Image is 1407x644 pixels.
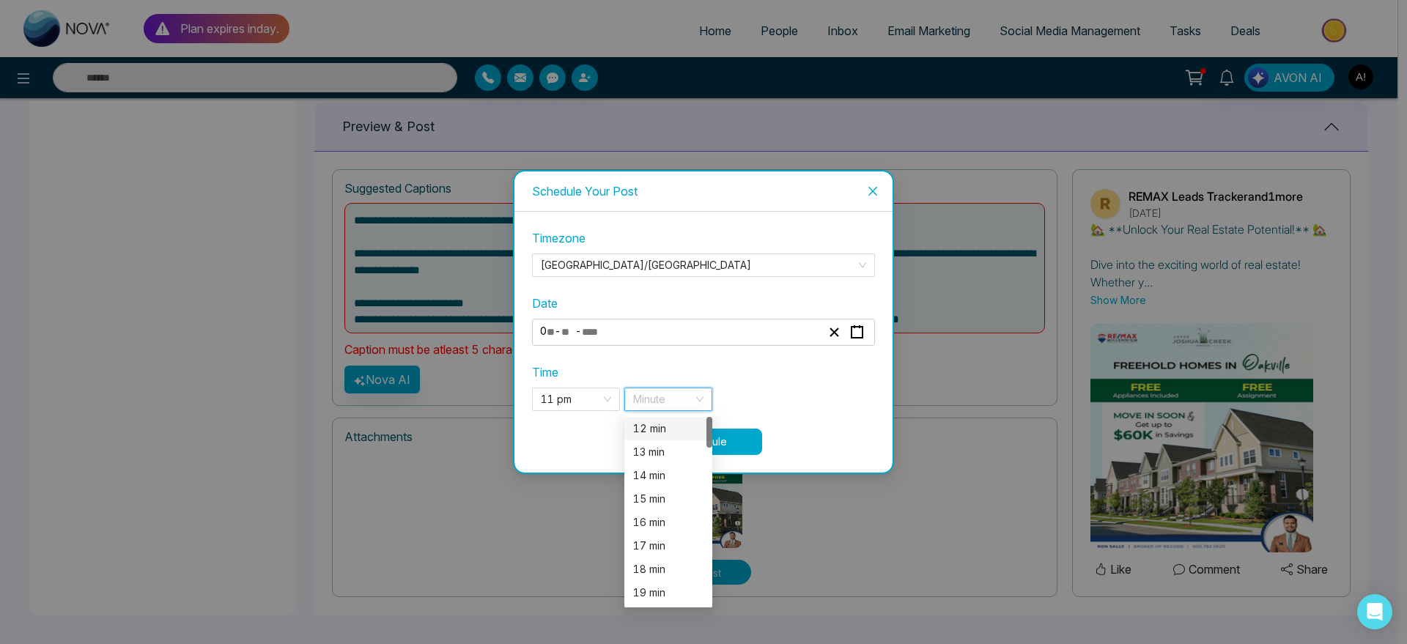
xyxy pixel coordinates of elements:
div: 12 min [624,417,712,440]
div: 18 min [633,561,703,577]
span: - [575,322,581,340]
span: 11 pm [541,388,611,410]
div: 19 min [633,585,703,601]
span: close [867,185,879,197]
label: Timezone [532,229,875,248]
label: Date [532,295,875,313]
span: Asia/Kolkata [541,254,866,276]
button: Close [853,171,893,211]
div: 14 min [624,464,712,487]
div: 14 min [633,467,703,484]
span: 0 [540,323,547,339]
div: 17 min [624,534,712,558]
div: 15 min [624,487,712,511]
div: 19 min [624,581,712,604]
div: Schedule Your Post [532,183,875,199]
div: 16 min [624,511,712,534]
span: - [555,322,561,340]
div: 15 min [633,491,703,507]
div: 13 min [624,440,712,464]
label: Time [532,363,558,382]
div: 13 min [633,444,703,460]
div: 16 min [633,514,703,530]
div: 17 min [633,538,703,554]
div: 12 min [633,421,703,437]
div: Open Intercom Messenger [1357,594,1392,629]
div: 18 min [624,558,712,581]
